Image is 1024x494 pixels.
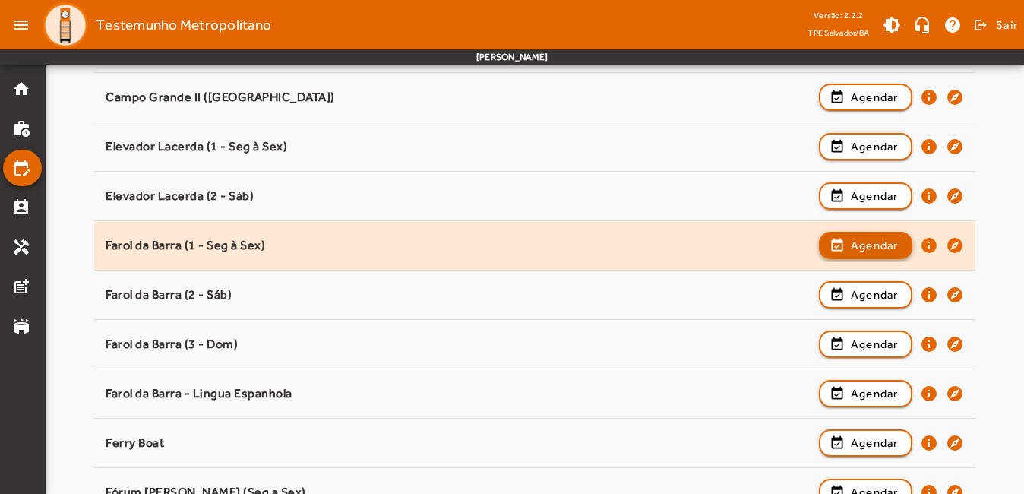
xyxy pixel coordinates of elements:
button: Agendar [819,84,912,111]
mat-icon: work_history [12,119,30,138]
div: Campo Grande II ([GEOGRAPHIC_DATA]) [106,90,811,106]
mat-icon: info [920,434,938,452]
mat-icon: info [920,335,938,353]
mat-icon: info [920,138,938,156]
button: Agendar [819,281,912,309]
div: Farol da Barra (2 - Sáb) [106,287,811,303]
div: Elevador Lacerda (2 - Sáb) [106,188,811,204]
mat-icon: explore [946,187,964,205]
div: Ferry Boat [106,435,811,451]
a: Testemunho Metropolitano [36,2,271,48]
img: Logo TPE [43,2,88,48]
span: Agendar [851,138,899,156]
mat-icon: info [920,236,938,255]
div: Farol da Barra (3 - Dom) [106,337,811,353]
mat-icon: explore [946,286,964,304]
span: Testemunho Metropolitano [96,13,271,37]
mat-icon: stadium [12,317,30,335]
mat-icon: edit_calendar [12,159,30,177]
button: Agendar [819,331,912,358]
button: Agendar [819,133,912,160]
mat-icon: home [12,80,30,98]
span: Sair [996,13,1018,37]
div: Versão: 2.2.2 [808,6,869,25]
mat-icon: info [920,187,938,205]
span: Agendar [851,236,899,255]
button: Agendar [819,232,912,259]
mat-icon: info [920,286,938,304]
mat-icon: perm_contact_calendar [12,198,30,217]
span: Agendar [851,88,899,106]
mat-icon: info [920,385,938,403]
div: Farol da Barra - Lingua Espanhola [106,386,811,402]
mat-icon: explore [946,88,964,106]
mat-icon: info [920,88,938,106]
span: Agendar [851,335,899,353]
mat-icon: handyman [12,238,30,256]
span: TPE Salvador/BA [808,25,869,40]
span: Agendar [851,187,899,205]
div: Farol da Barra (1 - Seg à Sex) [106,238,811,254]
button: Agendar [819,182,912,210]
mat-icon: explore [946,434,964,452]
mat-icon: explore [946,138,964,156]
mat-icon: post_add [12,277,30,296]
button: Sair [972,14,1018,36]
mat-icon: explore [946,236,964,255]
button: Agendar [819,429,912,457]
span: Agendar [851,385,899,403]
span: Agendar [851,434,899,452]
span: Agendar [851,286,899,304]
button: Agendar [819,380,912,407]
mat-icon: menu [6,10,36,40]
mat-icon: explore [946,385,964,403]
mat-icon: explore [946,335,964,353]
div: Elevador Lacerda (1 - Seg à Sex) [106,139,811,155]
